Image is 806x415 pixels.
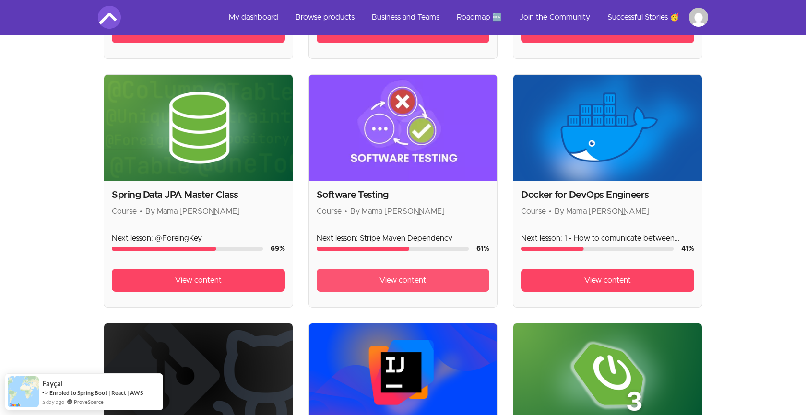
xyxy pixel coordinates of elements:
nav: Main [221,6,708,29]
span: By Mama [PERSON_NAME] [555,207,649,215]
p: Next lesson: Stripe Maven Dependency [317,232,490,244]
p: Next lesson: 1 - How to comunicate between containers [521,232,694,244]
img: provesource social proof notification image [8,376,39,407]
a: View content [112,269,285,292]
span: • [549,207,552,215]
img: Product image for Spring Data JPA Master Class [104,75,293,181]
a: Browse products [288,6,362,29]
a: Join the Community [511,6,598,29]
h2: Docker for DevOps Engineers [521,188,694,202]
span: 41 % [681,245,694,252]
span: By Mama [PERSON_NAME] [145,207,240,215]
img: Product image for Docker for DevOps Engineers [513,75,702,181]
a: ProveSource [74,398,104,406]
img: Profile image for Nicholas Eu [689,8,708,27]
span: View content [379,275,426,286]
p: Next lesson: @ForeingKey [112,232,285,244]
span: 61 % [476,245,489,252]
div: Course progress [521,247,674,251]
h2: Spring Data JPA Master Class [112,188,285,202]
div: Course progress [317,247,469,251]
a: Enroled to Spring Boot | React | AWS [49,389,143,396]
img: Amigoscode logo [98,6,121,29]
span: Course [521,207,546,215]
a: View content [317,269,490,292]
span: a day ago [42,398,64,406]
a: View content [521,269,694,292]
span: • [140,207,142,215]
span: Course [112,207,137,215]
a: My dashboard [221,6,286,29]
a: Business and Teams [364,6,447,29]
span: View content [584,275,631,286]
img: Product image for Software Testing [309,75,498,181]
h2: Software Testing [317,188,490,202]
div: Course progress [112,247,263,251]
span: Course [317,207,342,215]
span: By Mama [PERSON_NAME] [350,207,445,215]
span: 69 % [271,245,285,252]
span: • [344,207,347,215]
span: -> [42,389,48,396]
a: Successful Stories 🥳 [600,6,687,29]
a: Roadmap 🆕 [449,6,510,29]
span: View content [175,275,222,286]
span: Fayçal [42,380,63,388]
